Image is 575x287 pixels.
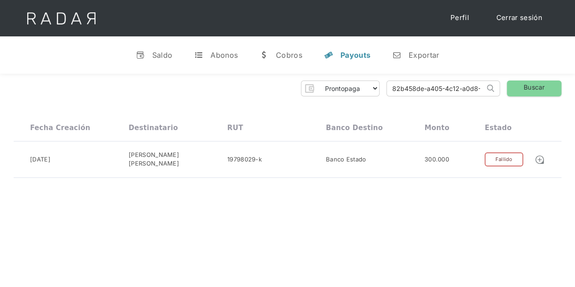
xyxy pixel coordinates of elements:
[425,155,449,164] div: 300.000
[30,124,90,132] div: Fecha creación
[210,50,238,60] div: Abonos
[276,50,302,60] div: Cobros
[324,50,333,60] div: y
[485,152,523,166] div: Fallido
[535,155,545,165] img: Detalle
[409,50,439,60] div: Exportar
[136,50,145,60] div: v
[487,9,551,27] a: Cerrar sesión
[387,81,485,96] input: Busca por ID
[129,124,178,132] div: Destinatario
[227,124,243,132] div: RUT
[425,124,450,132] div: Monto
[301,81,380,96] form: Form
[340,50,370,60] div: Payouts
[194,50,203,60] div: t
[392,50,401,60] div: n
[441,9,478,27] a: Perfil
[227,155,262,164] div: 19798029-k
[260,50,269,60] div: w
[507,81,561,96] a: Buscar
[485,124,511,132] div: Estado
[129,151,227,168] div: [PERSON_NAME] [PERSON_NAME]
[152,50,173,60] div: Saldo
[326,124,383,132] div: Banco destino
[30,155,50,164] div: [DATE]
[326,155,366,164] div: Banco Estado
